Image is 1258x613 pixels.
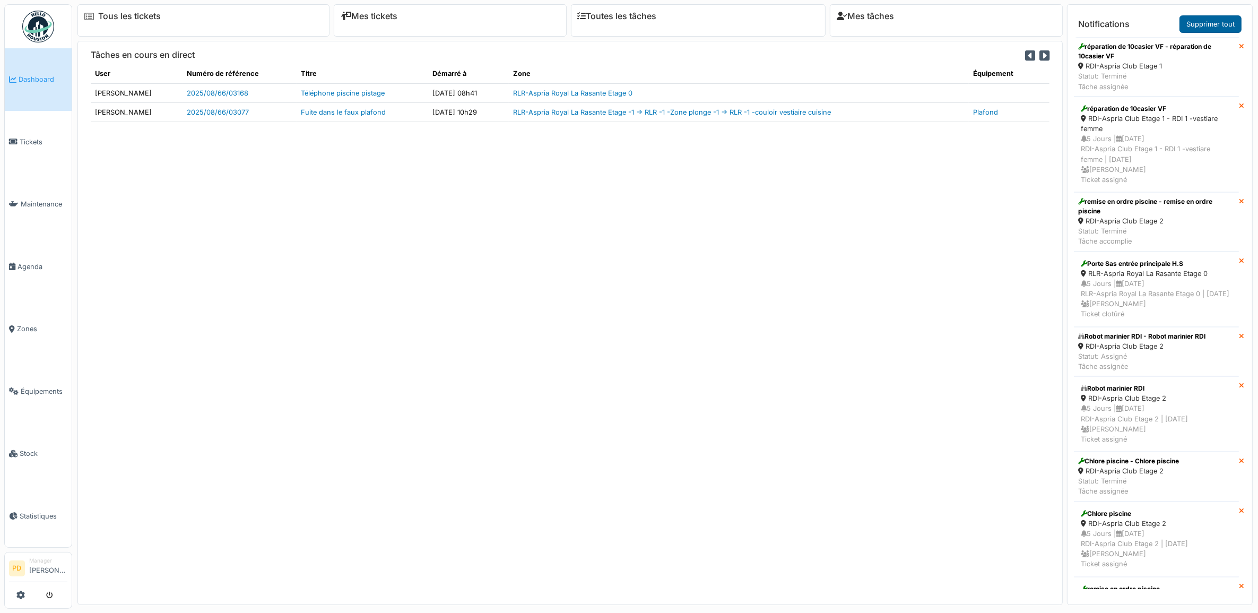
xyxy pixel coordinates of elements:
span: Zones [17,324,67,334]
a: RLR-Aspria Royal La Rasante Etage -1 -> RLR -1 -Zone plonge -1 -> RLR -1 -couloir vestiaire cuisine [513,108,831,116]
div: réparation de 10casier VF - réparation de 10casier VF [1078,42,1235,61]
div: 5 Jours | [DATE] RLR-Aspria Royal La Rasante Etage 0 | [DATE] [PERSON_NAME] Ticket clotûré [1081,279,1232,320]
a: remise en ordre piscine - remise en ordre piscine RDI-Aspria Club Etage 2 Statut: TerminéTâche ac... [1074,192,1239,252]
h6: Tâches en cours en direct [91,50,195,60]
a: Stock [5,422,72,485]
span: Tickets [20,137,67,147]
a: PD Manager[PERSON_NAME] [9,557,67,582]
th: Titre [297,64,428,83]
a: Chlore piscine RDI-Aspria Club Etage 2 5 Jours |[DATE]RDI-Aspria Club Etage 2 | [DATE] [PERSON_NA... [1074,502,1239,577]
a: réparation de 10casier VF - réparation de 10casier VF RDI-Aspria Club Etage 1 Statut: TerminéTâch... [1074,37,1239,97]
div: RDI-Aspria Club Etage 1 [1078,61,1235,71]
div: Porte Sas entrée principale H.S [1081,259,1232,269]
span: Statistiques [20,511,67,521]
div: RDI-Aspria Club Etage 1 - RDI 1 -vestiare femme [1081,114,1232,134]
div: RDI-Aspria Club Etage 2 [1081,519,1232,529]
a: RLR-Aspria Royal La Rasante Etage 0 [513,89,632,97]
a: Toutes les tâches [578,11,657,21]
div: Chlore piscine [1081,509,1232,519]
div: RDI-Aspria Club Etage 2 [1078,216,1235,226]
a: Statistiques [5,485,72,548]
div: Robot marinier RDI - Robot marinier RDI [1078,332,1205,341]
td: [PERSON_NAME] [91,102,183,122]
div: Manager [29,557,67,565]
span: Stock [20,448,67,459]
a: Mes tâches [837,11,894,21]
h6: Notifications [1078,19,1130,29]
a: Zones [5,298,72,360]
a: Équipements [5,360,72,423]
a: Téléphone piscine pistage [301,89,385,97]
div: RDI-Aspria Club Etage 2 [1078,341,1205,351]
span: translation missing: fr.shared.user [95,70,110,77]
li: [PERSON_NAME] [29,557,67,580]
a: réparation de 10casier VF RDI-Aspria Club Etage 1 - RDI 1 -vestiare femme 5 Jours |[DATE]RDI-Aspr... [1074,97,1239,192]
div: Statut: Terminé Tâche assignée [1078,71,1235,91]
div: 5 Jours | [DATE] RDI-Aspria Club Etage 2 | [DATE] [PERSON_NAME] Ticket assigné [1081,403,1232,444]
a: Tickets [5,111,72,174]
td: [DATE] 08h41 [428,83,509,102]
a: Chlore piscine - Chlore piscine RDI-Aspria Club Etage 2 Statut: TerminéTâche assignée [1074,452,1239,502]
a: Supprimer tout [1179,15,1242,33]
a: Robot marinier RDI RDI-Aspria Club Etage 2 5 Jours |[DATE]RDI-Aspria Club Etage 2 | [DATE] [PERSO... [1074,376,1239,452]
span: Agenda [18,262,67,272]
li: PD [9,560,25,576]
td: [PERSON_NAME] [91,83,183,102]
div: 5 Jours | [DATE] RDI-Aspria Club Etage 1 - RDI 1 -vestiare femme | [DATE] [PERSON_NAME] Ticket as... [1081,134,1232,185]
span: Maintenance [21,199,67,209]
a: Tous les tickets [98,11,161,21]
a: Fuite dans le faux plafond [301,108,386,116]
a: Mes tickets [341,11,397,21]
div: RLR-Aspria Royal La Rasante Etage 0 [1081,269,1232,279]
a: 2025/08/66/03168 [187,89,248,97]
div: Statut: Terminé Tâche accomplie [1078,226,1235,246]
img: Badge_color-CXgf-gQk.svg [22,11,54,42]
div: réparation de 10casier VF [1081,104,1232,114]
div: remise en ordre piscine [1081,584,1232,594]
div: remise en ordre piscine - remise en ordre piscine [1078,197,1235,216]
th: Zone [509,64,969,83]
th: Numéro de référence [183,64,296,83]
a: Porte Sas entrée principale H.S RLR-Aspria Royal La Rasante Etage 0 5 Jours |[DATE]RLR-Aspria Roy... [1074,252,1239,327]
th: Équipement [969,64,1049,83]
a: Robot marinier RDI - Robot marinier RDI RDI-Aspria Club Etage 2 Statut: AssignéTâche assignée [1074,327,1239,377]
a: Agenda [5,236,72,298]
td: [DATE] 10h29 [428,102,509,122]
span: Équipements [21,386,67,396]
div: 5 Jours | [DATE] RDI-Aspria Club Etage 2 | [DATE] [PERSON_NAME] Ticket assigné [1081,529,1232,569]
a: 2025/08/66/03077 [187,108,249,116]
div: Robot marinier RDI [1081,384,1232,393]
div: Statut: Assigné Tâche assignée [1078,351,1205,372]
a: Dashboard [5,48,72,111]
a: Plafond [973,108,998,116]
div: RDI-Aspria Club Etage 2 [1078,466,1179,476]
div: Chlore piscine - Chlore piscine [1078,456,1179,466]
div: Statut: Terminé Tâche assignée [1078,476,1179,496]
div: RDI-Aspria Club Etage 2 [1081,393,1232,403]
th: Démarré à [428,64,509,83]
span: Dashboard [19,74,67,84]
a: Maintenance [5,173,72,236]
